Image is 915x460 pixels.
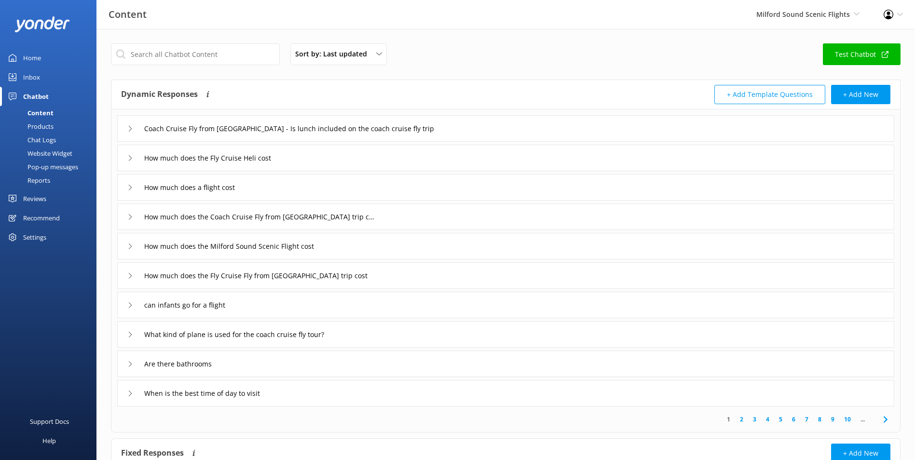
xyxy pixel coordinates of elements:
[23,87,49,106] div: Chatbot
[774,415,787,424] a: 5
[813,415,826,424] a: 8
[6,106,96,120] a: Content
[787,415,800,424] a: 6
[6,120,96,133] a: Products
[6,133,56,147] div: Chat Logs
[800,415,813,424] a: 7
[6,133,96,147] a: Chat Logs
[109,7,147,22] h3: Content
[6,174,50,187] div: Reports
[30,412,69,431] div: Support Docs
[735,415,748,424] a: 2
[856,415,870,424] span: ...
[23,68,40,87] div: Inbox
[42,431,56,450] div: Help
[714,85,825,104] button: + Add Template Questions
[839,415,856,424] a: 10
[23,189,46,208] div: Reviews
[23,228,46,247] div: Settings
[295,49,373,59] span: Sort by: Last updated
[6,147,72,160] div: Website Widget
[111,43,280,65] input: Search all Chatbot Content
[6,160,78,174] div: Pop-up messages
[121,85,198,104] h4: Dynamic Responses
[748,415,761,424] a: 3
[6,106,54,120] div: Content
[14,16,70,32] img: yonder-white-logo.png
[826,415,839,424] a: 9
[831,85,890,104] button: + Add New
[6,174,96,187] a: Reports
[722,415,735,424] a: 1
[6,147,96,160] a: Website Widget
[823,43,901,65] a: Test Chatbot
[761,415,774,424] a: 4
[6,120,54,133] div: Products
[23,48,41,68] div: Home
[23,208,60,228] div: Recommend
[756,10,850,19] span: Milford Sound Scenic Flights
[6,160,96,174] a: Pop-up messages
